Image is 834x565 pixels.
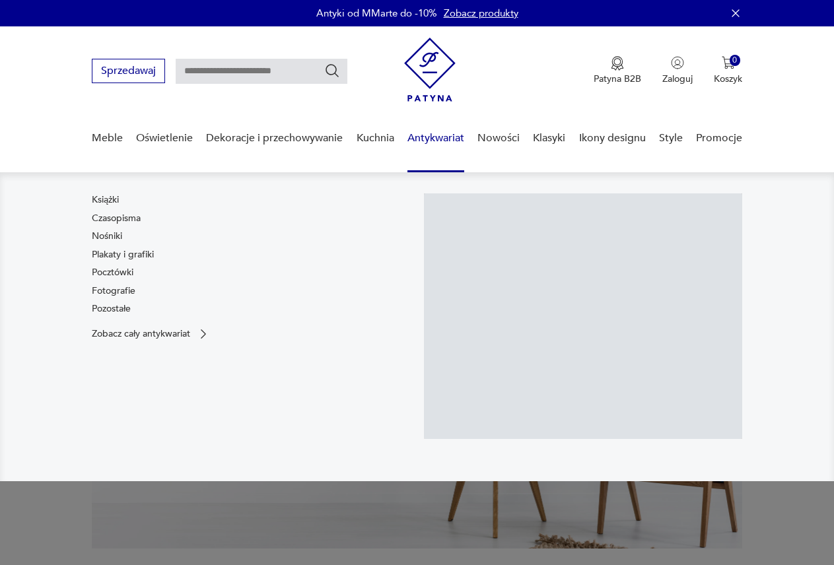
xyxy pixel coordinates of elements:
[477,113,520,164] a: Nowości
[594,73,641,85] p: Patyna B2B
[662,73,693,85] p: Zaloguj
[92,212,141,225] a: Czasopisma
[92,230,122,243] a: Nośniki
[92,327,210,341] a: Zobacz cały antykwariat
[722,56,735,69] img: Ikona koszyka
[92,284,135,298] a: Fotografie
[671,56,684,69] img: Ikonka użytkownika
[316,7,437,20] p: Antyki od MMarte do -10%
[730,55,741,66] div: 0
[92,329,190,338] p: Zobacz cały antykwariat
[407,113,464,164] a: Antykwariat
[136,113,193,164] a: Oświetlenie
[444,7,518,20] a: Zobacz produkty
[696,113,742,164] a: Promocje
[206,113,343,164] a: Dekoracje i przechowywanie
[92,266,133,279] a: Pocztówki
[92,67,165,77] a: Sprzedawaj
[92,59,165,83] button: Sprzedawaj
[357,113,394,164] a: Kuchnia
[611,56,624,71] img: Ikona medalu
[92,113,123,164] a: Meble
[92,248,154,261] a: Plakaty i grafiki
[404,38,456,102] img: Patyna - sklep z meblami i dekoracjami vintage
[579,113,646,164] a: Ikony designu
[594,56,641,85] a: Ikona medaluPatyna B2B
[324,63,340,79] button: Szukaj
[533,113,565,164] a: Klasyki
[714,73,742,85] p: Koszyk
[662,56,693,85] button: Zaloguj
[714,56,742,85] button: 0Koszyk
[594,56,641,85] button: Patyna B2B
[92,302,131,316] a: Pozostałe
[92,193,119,207] a: Książki
[659,113,683,164] a: Style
